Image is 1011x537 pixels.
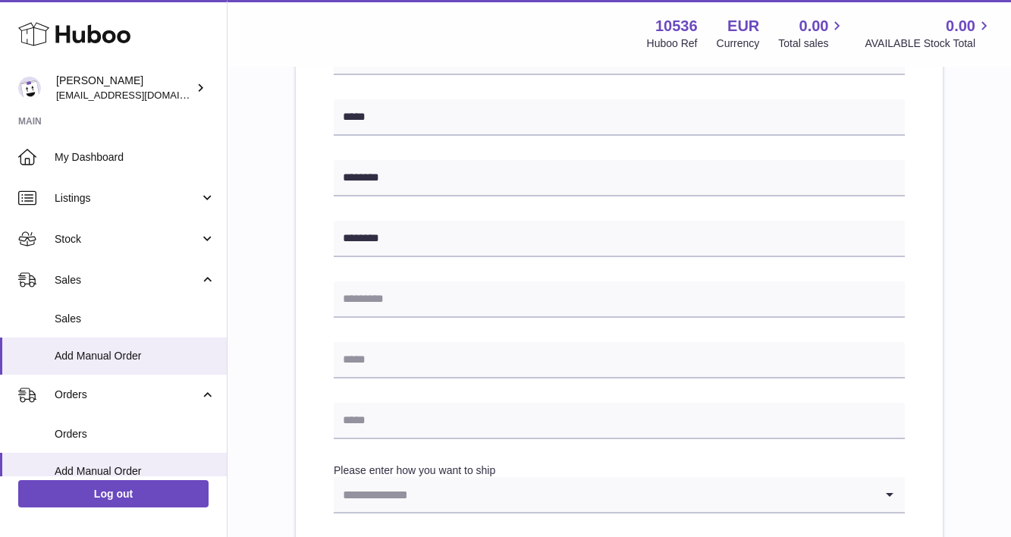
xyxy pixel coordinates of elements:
[55,191,199,206] span: Listings
[865,16,993,51] a: 0.00 AVAILABLE Stock Total
[334,464,495,476] label: Please enter how you want to ship
[334,477,874,512] input: Search for option
[946,16,975,36] span: 0.00
[717,36,760,51] div: Currency
[647,36,698,51] div: Huboo Ref
[799,16,829,36] span: 0.00
[55,232,199,247] span: Stock
[727,16,759,36] strong: EUR
[18,77,41,99] img: riberoyepescamila@hotmail.com
[55,312,215,326] span: Sales
[55,464,215,479] span: Add Manual Order
[778,36,846,51] span: Total sales
[655,16,698,36] strong: 10536
[865,36,993,51] span: AVAILABLE Stock Total
[18,480,209,507] a: Log out
[55,388,199,402] span: Orders
[334,477,905,513] div: Search for option
[56,89,223,101] span: [EMAIL_ADDRESS][DOMAIN_NAME]
[56,74,193,102] div: [PERSON_NAME]
[55,273,199,287] span: Sales
[55,427,215,441] span: Orders
[55,349,215,363] span: Add Manual Order
[778,16,846,51] a: 0.00 Total sales
[55,150,215,165] span: My Dashboard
